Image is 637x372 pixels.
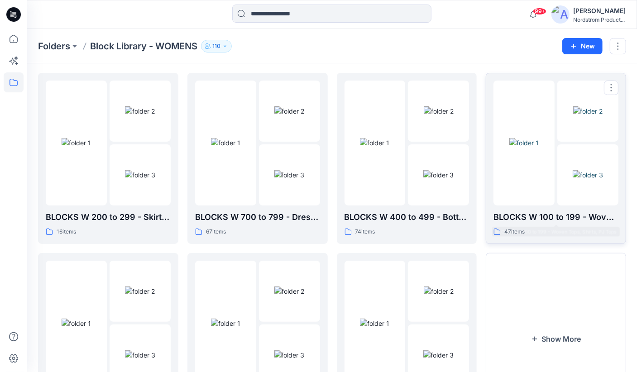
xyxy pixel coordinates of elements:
img: folder 3 [423,170,454,180]
a: Folders [38,40,70,52]
p: 74 items [355,227,375,237]
img: folder 2 [274,286,304,296]
img: folder 1 [509,138,539,148]
span: 99+ [533,8,546,15]
p: BLOCKS W 700 to 799 - Dresses, Cami's, Gowns, Chemise [195,211,320,224]
img: folder 2 [274,106,304,116]
div: Nordstrom Product... [573,16,626,23]
a: folder 1folder 2folder 3BLOCKS W 700 to 799 - Dresses, Cami's, Gowns, Chemise67items [187,73,328,244]
img: folder 1 [211,138,240,148]
img: folder 1 [211,319,240,328]
p: 47 items [504,227,525,237]
a: folder 1folder 2folder 3BLOCKS W 200 to 299 - Skirts, skorts, 1/2 Slip, Full Slip16items [38,73,178,244]
p: BLOCKS W 400 to 499 - Bottoms, Shorts [345,211,469,224]
img: folder 1 [360,319,389,328]
img: folder 1 [62,138,91,148]
p: BLOCKS W 100 to 199 - Woven Tops, Shirts, PJ Tops [493,211,618,224]
img: folder 2 [125,286,155,296]
button: New [562,38,603,54]
a: folder 1folder 2folder 3BLOCKS W 400 to 499 - Bottoms, Shorts74items [337,73,477,244]
img: folder 3 [125,170,155,180]
p: 67 items [206,227,226,237]
img: folder 3 [125,350,155,360]
img: folder 3 [423,350,454,360]
p: 110 [212,41,220,51]
img: folder 1 [360,138,389,148]
img: folder 2 [424,286,454,296]
button: 110 [201,40,232,52]
p: BLOCKS W 200 to 299 - Skirts, skorts, 1/2 Slip, Full Slip [46,211,171,224]
img: folder 2 [424,106,454,116]
p: Block Library - WOMENS [90,40,197,52]
a: folder 1folder 2folder 3BLOCKS W 100 to 199 - Woven Tops, Shirts, PJ Tops47items [486,73,626,244]
div: [PERSON_NAME] [573,5,626,16]
img: avatar [551,5,570,24]
img: folder 3 [274,350,305,360]
img: folder 3 [573,170,603,180]
p: 16 items [57,227,76,237]
img: folder 1 [62,319,91,328]
img: folder 3 [274,170,305,180]
img: folder 2 [573,106,603,116]
img: folder 2 [125,106,155,116]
